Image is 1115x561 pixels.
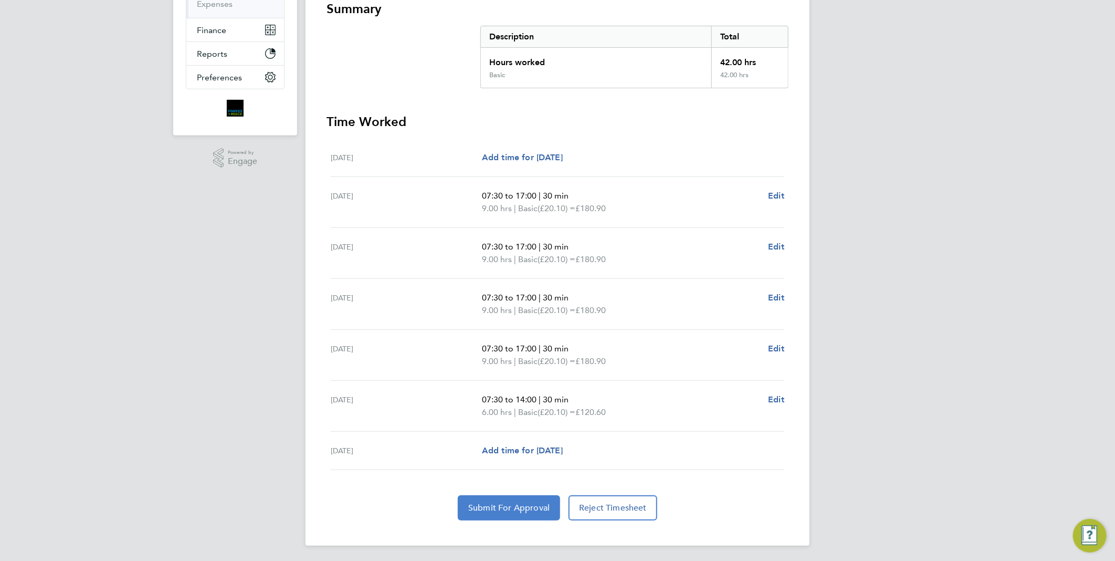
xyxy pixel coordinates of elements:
span: 07:30 to 17:00 [482,191,537,201]
span: 9.00 hrs [482,203,512,213]
span: | [514,203,516,213]
button: Engage Resource Center [1073,519,1107,553]
span: (£20.10) = [538,407,575,417]
div: Description [481,26,711,47]
span: Preferences [197,72,242,82]
div: Hours worked [481,48,711,71]
span: Edit [768,293,784,303]
span: 9.00 hrs [482,356,512,366]
span: £180.90 [575,356,606,366]
span: 9.00 hrs [482,305,512,315]
div: [DATE] [331,241,482,266]
a: Edit [768,393,784,406]
div: [DATE] [331,342,482,368]
span: Basic [518,406,538,419]
span: 07:30 to 14:00 [482,394,537,404]
span: | [514,407,516,417]
img: bromak-logo-retina.png [227,100,244,117]
div: [DATE] [331,190,482,215]
span: £180.90 [575,203,606,213]
a: Add time for [DATE] [482,444,563,457]
span: 07:30 to 17:00 [482,344,537,354]
div: Basic [489,71,505,79]
span: 6.00 hrs [482,407,512,417]
span: Edit [768,242,784,252]
span: Basic [518,253,538,266]
span: 30 min [543,394,569,404]
span: (£20.10) = [538,203,575,213]
span: | [539,242,541,252]
span: Edit [768,394,784,404]
span: | [539,394,541,404]
span: | [514,254,516,264]
div: Total [711,26,788,47]
span: £120.60 [575,407,606,417]
span: Edit [768,191,784,201]
button: Reject Timesheet [569,495,657,521]
span: Basic [518,355,538,368]
span: | [539,344,541,354]
span: (£20.10) = [538,305,575,315]
button: Finance [186,18,284,41]
span: (£20.10) = [538,254,575,264]
span: | [514,356,516,366]
span: Powered by [228,148,257,157]
span: Reject Timesheet [579,503,647,513]
span: | [514,305,516,315]
span: | [539,191,541,201]
span: 30 min [543,242,569,252]
span: £180.90 [575,305,606,315]
span: 07:30 to 17:00 [482,242,537,252]
a: Powered byEngage [213,148,258,168]
h3: Time Worked [327,113,788,130]
a: Go to home page [186,100,285,117]
a: Edit [768,342,784,355]
div: [DATE] [331,393,482,419]
div: [DATE] [331,292,482,317]
span: Finance [197,25,226,35]
span: 07:30 to 17:00 [482,293,537,303]
div: [DATE] [331,151,482,164]
span: 9.00 hrs [482,254,512,264]
span: Edit [768,344,784,354]
span: (£20.10) = [538,356,575,366]
span: Add time for [DATE] [482,445,563,455]
span: Submit For Approval [468,503,550,513]
span: Reports [197,49,227,59]
a: Add time for [DATE] [482,151,563,164]
span: Engage [228,157,257,166]
span: Add time for [DATE] [482,152,563,162]
h3: Summary [327,1,788,17]
span: 30 min [543,293,569,303]
span: 30 min [543,344,569,354]
a: Edit [768,292,784,304]
div: [DATE] [331,444,482,457]
span: Basic [518,304,538,317]
span: Basic [518,202,538,215]
button: Reports [186,42,284,65]
button: Preferences [186,66,284,89]
span: £180.90 [575,254,606,264]
span: 30 min [543,191,569,201]
span: | [539,293,541,303]
a: Edit [768,190,784,202]
button: Submit For Approval [458,495,560,521]
div: 42.00 hrs [711,48,788,71]
section: Timesheet [327,1,788,521]
div: 42.00 hrs [711,71,788,88]
div: Summary [480,26,788,88]
a: Edit [768,241,784,253]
